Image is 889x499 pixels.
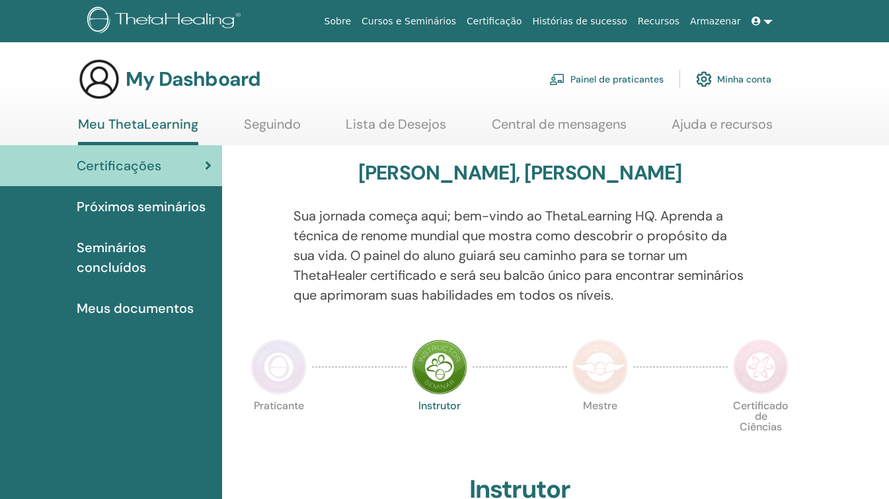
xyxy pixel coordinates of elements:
[358,161,682,185] h3: [PERSON_NAME], [PERSON_NAME]
[549,73,565,85] img: chalkboard-teacher.svg
[78,116,198,145] a: Meu ThetaLearning
[77,197,206,216] span: Próximos seminários
[633,9,685,34] a: Recursos
[78,58,120,100] img: generic-user-icon.jpg
[572,339,628,395] img: Master
[126,67,260,91] h3: My Dashboard
[733,401,789,456] p: Certificado de Ciências
[685,9,746,34] a: Armazenar
[527,9,633,34] a: Histórias de sucesso
[319,9,356,34] a: Sobre
[461,9,527,34] a: Certificação
[696,68,712,90] img: cog.svg
[251,339,307,395] img: Practitioner
[251,401,307,456] p: Praticante
[412,339,467,395] img: Instructor
[572,401,628,456] p: Mestre
[412,401,467,456] p: Instrutor
[672,116,773,142] a: Ajuda e recursos
[293,206,747,305] p: Sua jornada começa aqui; bem-vindo ao ThetaLearning HQ. Aprenda a técnica de renome mundial que m...
[346,116,446,142] a: Lista de Desejos
[696,65,771,94] a: Minha conta
[77,238,212,277] span: Seminários concluídos
[77,156,161,176] span: Certificações
[356,9,461,34] a: Cursos e Seminários
[77,298,194,318] span: Meus documentos
[244,116,301,142] a: Seguindo
[549,65,664,94] a: Painel de praticantes
[733,339,789,395] img: Certificate of Science
[87,7,245,36] img: logo.png
[492,116,627,142] a: Central de mensagens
